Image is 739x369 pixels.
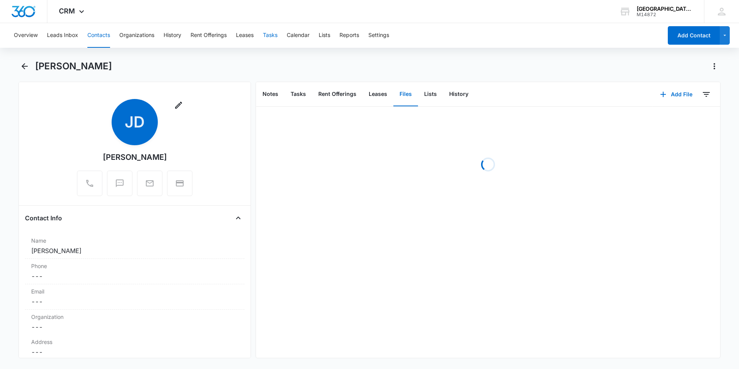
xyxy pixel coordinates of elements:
[31,322,238,332] dd: ---
[312,82,363,106] button: Rent Offerings
[319,23,330,48] button: Lists
[25,213,62,223] h4: Contact Info
[87,23,110,48] button: Contacts
[284,82,312,106] button: Tasks
[363,82,393,106] button: Leases
[700,88,712,101] button: Filters
[263,23,278,48] button: Tasks
[191,23,227,48] button: Rent Offerings
[31,313,238,321] label: Organization
[708,60,721,72] button: Actions
[25,284,244,310] div: Email---
[368,23,389,48] button: Settings
[14,23,38,48] button: Overview
[31,347,238,357] dd: ---
[393,82,418,106] button: Files
[256,82,284,106] button: Notes
[652,85,700,104] button: Add File
[31,297,238,306] dd: ---
[31,246,238,255] dd: [PERSON_NAME]
[287,23,309,48] button: Calendar
[47,23,78,48] button: Leads Inbox
[25,310,244,335] div: Organization---
[443,82,475,106] button: History
[31,236,238,245] label: Name
[59,7,75,15] span: CRM
[103,151,167,163] div: [PERSON_NAME]
[232,212,244,224] button: Close
[18,60,30,72] button: Back
[25,259,244,284] div: Phone---
[25,233,244,259] div: Name[PERSON_NAME]
[112,99,158,145] span: JD
[637,6,693,12] div: account name
[31,287,238,295] label: Email
[668,26,720,45] button: Add Contact
[236,23,254,48] button: Leases
[31,272,238,281] dd: ---
[25,335,244,360] div: Address---
[31,338,238,346] label: Address
[31,262,238,270] label: Phone
[119,23,154,48] button: Organizations
[418,82,443,106] button: Lists
[339,23,359,48] button: Reports
[164,23,181,48] button: History
[35,60,112,72] h1: [PERSON_NAME]
[637,12,693,17] div: account id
